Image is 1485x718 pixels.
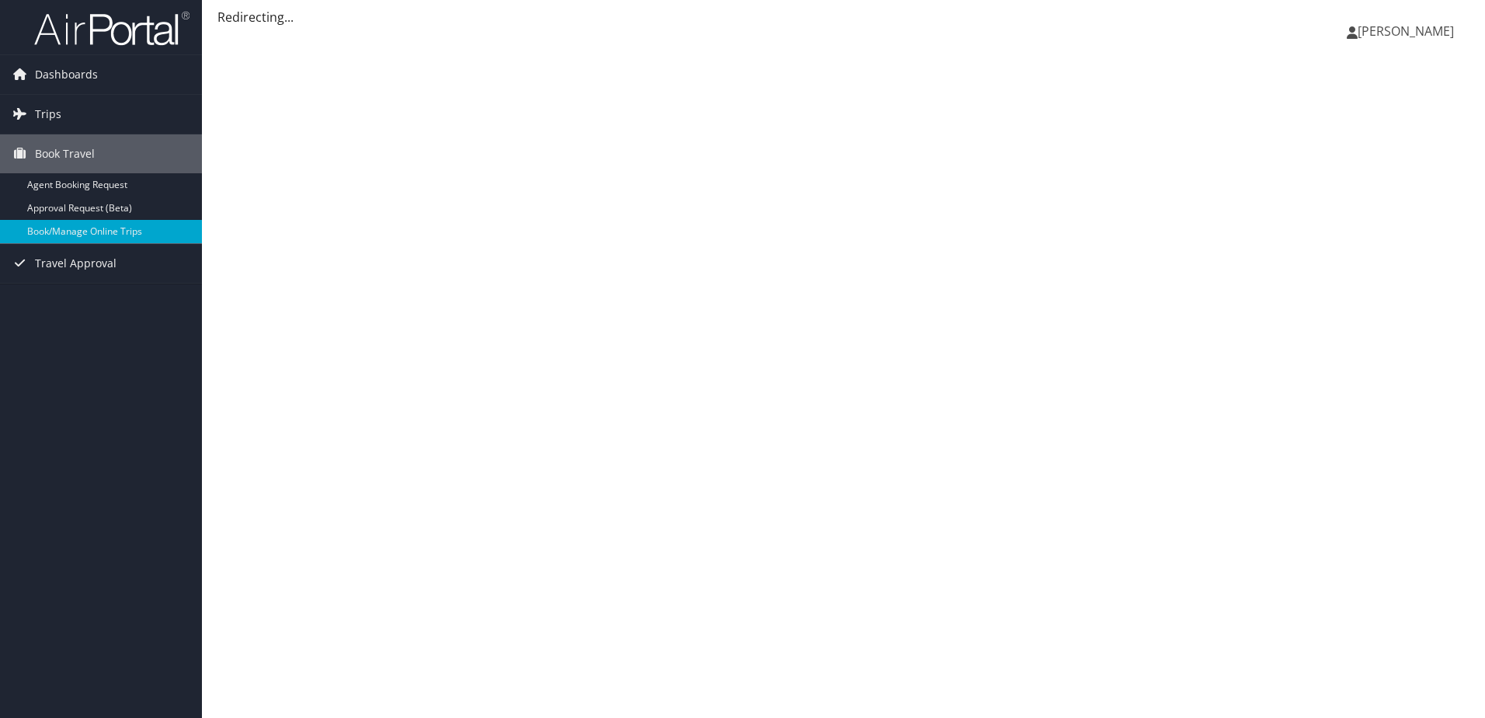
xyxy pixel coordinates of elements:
[1347,8,1469,54] a: [PERSON_NAME]
[35,95,61,134] span: Trips
[35,244,117,283] span: Travel Approval
[1358,23,1454,40] span: [PERSON_NAME]
[34,10,190,47] img: airportal-logo.png
[35,55,98,94] span: Dashboards
[217,8,1469,26] div: Redirecting...
[35,134,95,173] span: Book Travel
